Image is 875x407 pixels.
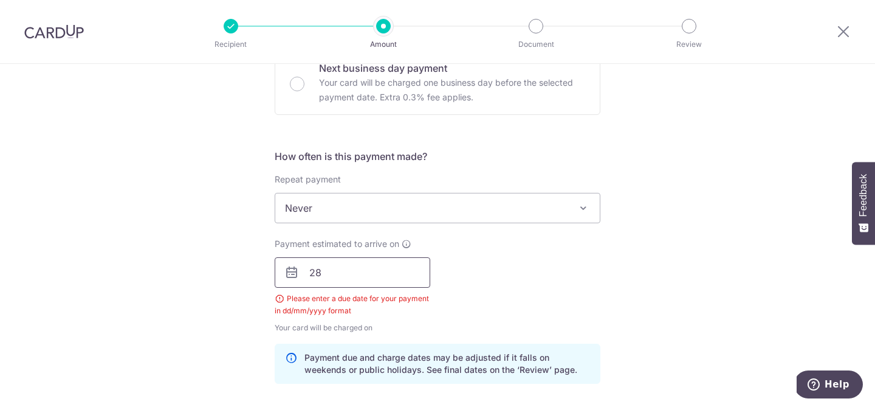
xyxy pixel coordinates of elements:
[338,38,428,50] p: Amount
[644,38,734,50] p: Review
[319,75,585,105] p: Your card will be charged one business day before the selected payment date. Extra 0.3% fee applies.
[491,38,581,50] p: Document
[797,370,863,401] iframe: Opens a widget where you can find more information
[275,257,430,288] input: DD / MM / YYYY
[275,173,341,186] label: Repeat payment
[275,238,399,250] span: Payment estimated to arrive on
[852,162,875,245] button: Feedback - Show survey
[304,352,590,376] p: Payment due and charge dates may be adjusted if it falls on weekends or public holidays. See fina...
[858,174,869,217] span: Feedback
[319,61,585,75] p: Next business day payment
[186,38,276,50] p: Recipient
[24,24,84,39] img: CardUp
[275,149,600,164] h5: How often is this payment made?
[275,193,600,223] span: Never
[275,322,430,334] span: Your card will be charged on
[275,193,600,223] span: Never
[275,293,430,317] div: Please enter a due date for your payment in dd/mm/yyyy format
